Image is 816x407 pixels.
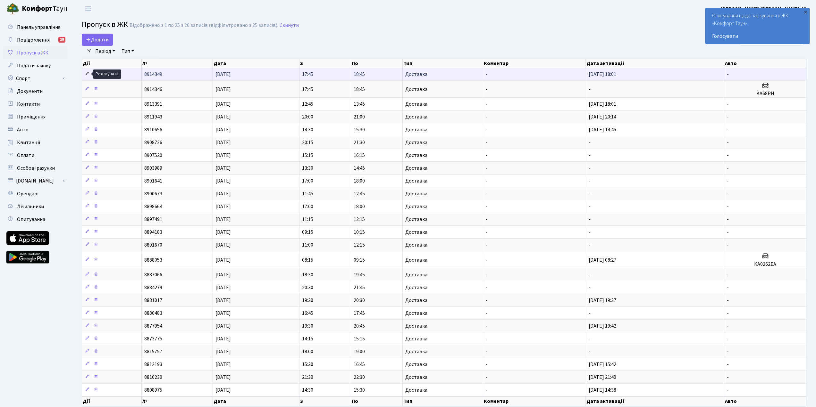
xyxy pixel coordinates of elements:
[486,152,488,159] span: -
[144,387,162,394] span: 8808975
[486,335,488,342] span: -
[215,190,231,197] span: [DATE]
[17,216,45,223] span: Опитування
[3,72,67,85] a: Спорт
[405,140,427,145] span: Доставка
[727,387,729,394] span: -
[130,22,278,28] div: Відображено з 1 по 25 з 26 записів (відфільтровано з 25 записів).
[302,348,313,355] span: 18:00
[302,374,313,381] span: 21:30
[483,396,586,406] th: Коментар
[727,216,729,223] span: -
[144,335,162,342] span: 8873775
[486,297,488,304] span: -
[17,152,34,159] span: Оплати
[486,216,488,223] span: -
[299,396,351,406] th: З
[302,139,313,146] span: 20:15
[589,361,616,368] span: [DATE] 15:42
[486,348,488,355] span: -
[215,297,231,304] span: [DATE]
[589,374,616,381] span: [DATE] 21:40
[3,59,67,72] a: Подати заявку
[405,323,427,329] span: Доставка
[17,203,44,210] span: Лічильники
[302,229,313,236] span: 09:15
[589,101,616,108] span: [DATE] 18:01
[486,241,488,248] span: -
[144,139,162,146] span: 8908726
[724,396,806,406] th: Авто
[405,102,427,107] span: Доставка
[405,87,427,92] span: Доставка
[215,203,231,210] span: [DATE]
[354,86,365,93] span: 18:45
[586,59,724,68] th: Дата активації
[22,4,53,14] b: Комфорт
[302,101,313,108] span: 12:45
[486,271,488,278] span: -
[302,203,313,210] span: 17:00
[486,387,488,394] span: -
[17,49,48,56] span: Пропуск в ЖК
[354,139,365,146] span: 21:30
[302,241,313,248] span: 11:00
[727,261,803,267] h5: KA0262EA
[215,113,231,120] span: [DATE]
[727,348,729,355] span: -
[589,71,616,78] span: [DATE] 18:01
[712,32,803,40] a: Голосувати
[727,322,729,330] span: -
[405,72,427,77] span: Доставка
[403,396,483,406] th: Тип
[354,310,365,317] span: 17:45
[354,190,365,197] span: 12:45
[589,126,616,133] span: [DATE] 14:45
[727,71,729,78] span: -
[589,165,591,172] span: -
[727,139,729,146] span: -
[486,177,488,184] span: -
[302,284,313,291] span: 20:30
[589,113,616,120] span: [DATE] 20:14
[403,59,483,68] th: Тип
[144,113,162,120] span: 8911943
[486,190,488,197] span: -
[215,310,231,317] span: [DATE]
[486,71,488,78] span: -
[405,349,427,354] span: Доставка
[82,34,113,46] a: Додати
[144,310,162,317] span: 8880483
[142,59,213,68] th: №
[3,110,67,123] a: Приміщення
[354,297,365,304] span: 20:30
[17,126,29,133] span: Авто
[354,348,365,355] span: 19:00
[144,284,162,291] span: 8884279
[405,375,427,380] span: Доставка
[144,203,162,210] span: 8898664
[80,4,96,14] button: Переключити навігацію
[58,37,65,43] div: 19
[486,374,488,381] span: -
[405,298,427,303] span: Доставка
[354,101,365,108] span: 13:45
[589,310,591,317] span: -
[486,361,488,368] span: -
[144,348,162,355] span: 8815757
[215,152,231,159] span: [DATE]
[82,396,142,406] th: Дії
[405,191,427,196] span: Доставка
[3,85,67,98] a: Документи
[302,387,313,394] span: 14:30
[3,149,67,162] a: Оплати
[3,98,67,110] a: Контакти
[3,34,67,46] a: Повідомлення19
[405,153,427,158] span: Доставка
[405,242,427,248] span: Доставка
[405,272,427,277] span: Доставка
[727,271,729,278] span: -
[144,126,162,133] span: 8910656
[17,165,55,172] span: Особові рахунки
[354,216,365,223] span: 12:15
